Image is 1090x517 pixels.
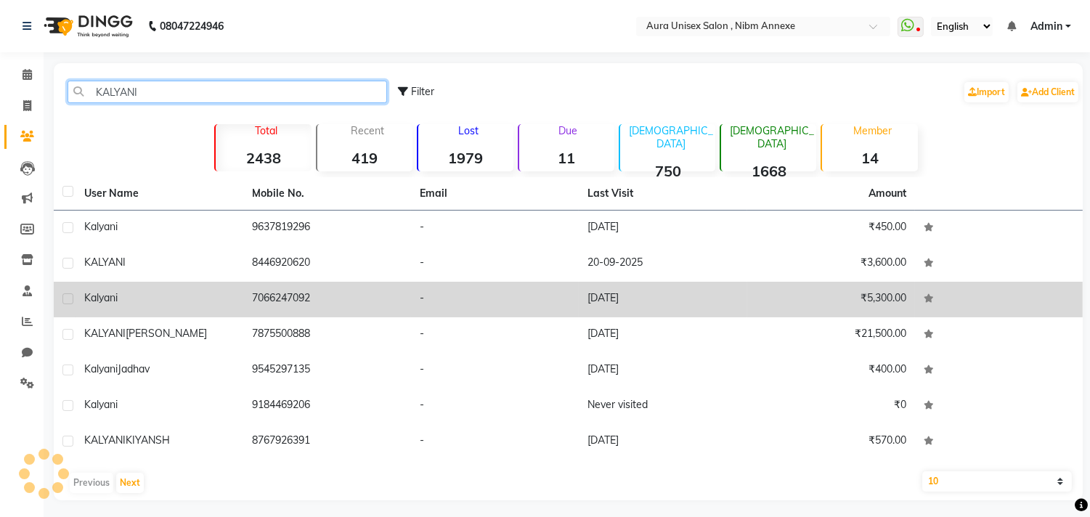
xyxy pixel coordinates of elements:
[411,177,579,211] th: Email
[424,124,513,137] p: Lost
[76,177,243,211] th: User Name
[84,398,118,411] span: kalyani
[411,282,579,317] td: -
[243,211,411,246] td: 9637819296
[84,291,118,304] span: Kalyani
[579,211,747,246] td: [DATE]
[579,388,747,424] td: Never visited
[118,362,150,375] span: Jadhav
[411,388,579,424] td: -
[243,282,411,317] td: 7066247092
[964,82,1009,102] a: Import
[579,282,747,317] td: [DATE]
[1017,82,1078,102] a: Add Client
[1030,19,1062,34] span: Admin
[84,362,118,375] span: Kalyani
[522,124,614,137] p: Due
[160,6,224,46] b: 08047224946
[411,424,579,460] td: -
[747,388,915,424] td: ₹0
[411,211,579,246] td: -
[243,424,411,460] td: 8767926391
[747,282,915,317] td: ₹5,300.00
[411,353,579,388] td: -
[579,353,747,388] td: [DATE]
[243,177,411,211] th: Mobile No.
[747,246,915,282] td: ₹3,600.00
[747,317,915,353] td: ₹21,500.00
[418,149,513,167] strong: 1979
[579,317,747,353] td: [DATE]
[747,353,915,388] td: ₹400.00
[126,433,170,447] span: KIYANSH
[317,149,412,167] strong: 419
[828,124,917,137] p: Member
[519,149,614,167] strong: 11
[747,424,915,460] td: ₹570.00
[216,149,311,167] strong: 2438
[579,177,747,211] th: Last Visit
[411,246,579,282] td: -
[579,246,747,282] td: 20-09-2025
[727,124,816,150] p: [DEMOGRAPHIC_DATA]
[860,177,915,210] th: Amount
[243,388,411,424] td: 9184469206
[221,124,311,137] p: Total
[84,256,126,269] span: KALYANI
[411,317,579,353] td: -
[620,162,715,180] strong: 750
[243,317,411,353] td: 7875500888
[116,473,144,493] button: Next
[626,124,715,150] p: [DEMOGRAPHIC_DATA]
[243,353,411,388] td: 9545297135
[84,433,126,447] span: KALYANI
[68,81,387,103] input: Search by Name/Mobile/Email/Code
[721,162,816,180] strong: 1668
[84,220,118,233] span: Kalyani
[323,124,412,137] p: Recent
[579,424,747,460] td: [DATE]
[747,211,915,246] td: ₹450.00
[37,6,137,46] img: logo
[84,327,126,340] span: KALYANI
[822,149,917,167] strong: 14
[243,246,411,282] td: 8446920620
[126,327,207,340] span: [PERSON_NAME]
[411,85,434,98] span: Filter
